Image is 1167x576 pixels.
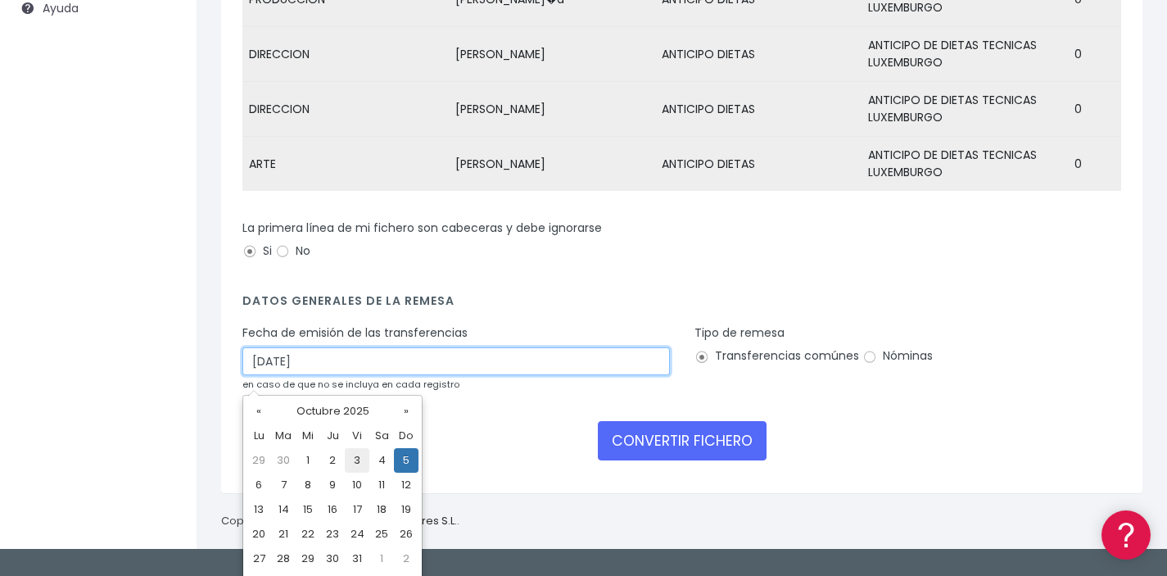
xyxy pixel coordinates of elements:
[345,473,369,497] td: 10
[271,399,394,424] th: Octubre 2025
[369,522,394,547] td: 25
[862,27,1068,82] td: ANTICIPO DE DIETAS TECNICAS LUXEMBURGO
[242,137,449,192] td: ARTE
[296,424,320,448] th: Mi
[275,243,310,260] label: No
[247,547,271,571] td: 27
[247,522,271,547] td: 20
[598,421,767,460] button: CONVERTIR FICHERO
[694,324,785,342] label: Tipo de remesa
[242,294,1121,316] h4: Datos generales de la remesa
[655,137,862,192] td: ANTICIPO DIETAS
[862,137,1068,192] td: ANTICIPO DE DIETAS TECNICAS LUXEMBURGO
[242,220,602,237] label: La primera línea de mi fichero son cabeceras y debe ignorarse
[394,399,418,424] th: »
[247,473,271,497] td: 6
[369,547,394,571] td: 1
[247,424,271,448] th: Lu
[394,497,418,522] td: 19
[271,497,296,522] td: 14
[394,522,418,547] td: 26
[394,473,418,497] td: 12
[271,424,296,448] th: Ma
[345,448,369,473] td: 3
[296,448,320,473] td: 1
[394,547,418,571] td: 2
[449,82,655,137] td: [PERSON_NAME]
[296,473,320,497] td: 8
[320,448,345,473] td: 2
[694,347,859,365] label: Transferencias comúnes
[320,522,345,547] td: 23
[369,448,394,473] td: 4
[369,424,394,448] th: Sa
[271,473,296,497] td: 7
[345,424,369,448] th: Vi
[247,399,271,424] th: «
[247,448,271,473] td: 29
[296,522,320,547] td: 22
[655,27,862,82] td: ANTICIPO DIETAS
[369,473,394,497] td: 11
[296,497,320,522] td: 15
[242,243,272,260] label: Si
[242,82,449,137] td: DIRECCION
[320,547,345,571] td: 30
[221,513,459,530] p: Copyright © 2025 .
[271,547,296,571] td: 28
[345,497,369,522] td: 17
[271,522,296,547] td: 21
[449,27,655,82] td: [PERSON_NAME]
[247,497,271,522] td: 13
[345,522,369,547] td: 24
[394,424,418,448] th: Do
[655,82,862,137] td: ANTICIPO DIETAS
[369,497,394,522] td: 18
[242,27,449,82] td: DIRECCION
[242,378,459,391] small: en caso de que no se incluya en cada registro
[449,137,655,192] td: [PERSON_NAME]
[862,347,933,365] label: Nóminas
[271,448,296,473] td: 30
[296,547,320,571] td: 29
[320,473,345,497] td: 9
[394,448,418,473] td: 5
[320,424,345,448] th: Ju
[242,324,468,342] label: Fecha de emisión de las transferencias
[320,497,345,522] td: 16
[862,82,1068,137] td: ANTICIPO DE DIETAS TECNICAS LUXEMBURGO
[345,547,369,571] td: 31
